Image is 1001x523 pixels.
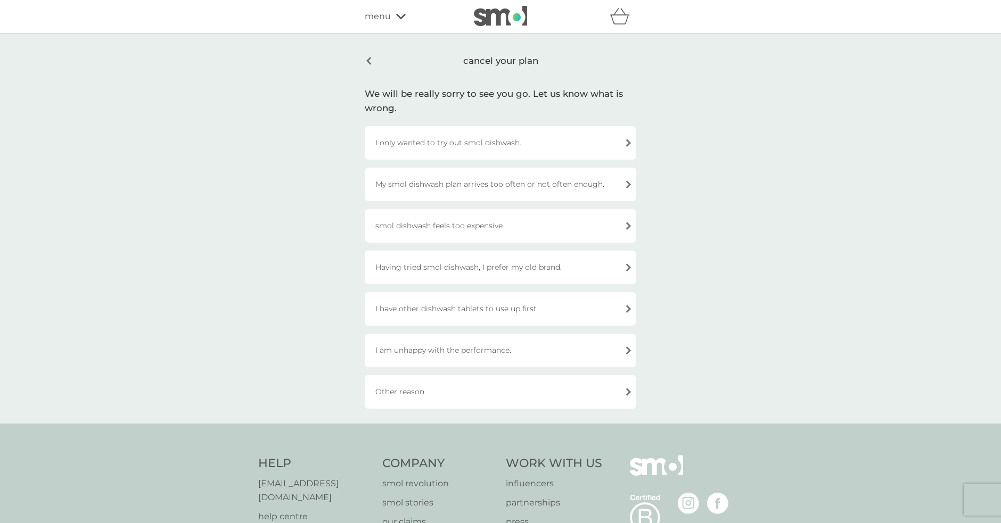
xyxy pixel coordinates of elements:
div: I am unhappy with the performance. [365,334,636,367]
div: Having tried smol dishwash, I prefer my old brand. [365,251,636,284]
a: smol revolution [382,477,496,491]
div: My smol dishwash plan arrives too often or not often enough. [365,168,636,201]
h4: Company [382,455,496,472]
div: smol dishwash feels too expensive [365,209,636,243]
img: smol [630,455,683,492]
img: visit the smol Facebook page [707,493,728,514]
a: influencers [506,477,602,491]
img: visit the smol Instagram page [678,493,699,514]
div: basket [610,6,636,27]
span: menu [365,10,391,23]
div: Other reason. [365,375,636,409]
div: I have other dishwash tablets to use up first [365,292,636,326]
a: partnerships [506,496,602,510]
h4: Help [258,455,372,472]
h4: Work With Us [506,455,602,472]
a: smol stories [382,496,496,510]
div: cancel your plan [365,48,636,73]
img: smol [474,6,527,26]
div: I only wanted to try out smol dishwash. [365,126,636,160]
div: We will be really sorry to see you go. Let us know what is wrong. [365,87,636,115]
a: [EMAIL_ADDRESS][DOMAIN_NAME] [258,477,372,504]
